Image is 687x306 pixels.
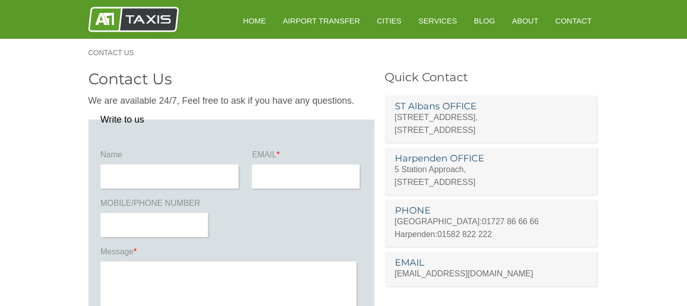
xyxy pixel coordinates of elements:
h3: EMAIL [395,258,587,267]
p: We are available 24/7, Feel free to ask if you have any questions. [88,95,374,107]
img: A1 Taxis [88,7,179,32]
label: EMAIL [252,149,362,164]
a: 01582 822 222 [437,230,492,239]
h3: Quick Contact [385,72,599,83]
a: [EMAIL_ADDRESS][DOMAIN_NAME] [395,269,533,278]
p: [STREET_ADDRESS], [STREET_ADDRESS] [395,111,587,136]
h3: Harpenden OFFICE [395,154,587,163]
label: MOBILE/PHONE NUMBER [101,198,210,213]
a: Services [411,8,464,33]
a: HOME [236,8,273,33]
a: Contact Us [88,49,145,56]
p: Harpenden: [395,228,587,241]
legend: Write to us [101,115,145,124]
label: Message [101,246,362,262]
a: Cities [370,8,409,33]
a: Airport Transfer [276,8,367,33]
h3: ST Albans OFFICE [395,102,587,111]
h2: Contact Us [88,72,374,87]
a: Blog [467,8,503,33]
p: [GEOGRAPHIC_DATA]: [395,215,587,228]
h3: PHONE [395,206,587,215]
label: Name [101,149,242,164]
a: 01727 86 66 66 [482,217,539,226]
p: 5 Station Approach, [STREET_ADDRESS] [395,163,587,189]
a: About [505,8,546,33]
a: Contact [548,8,599,33]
